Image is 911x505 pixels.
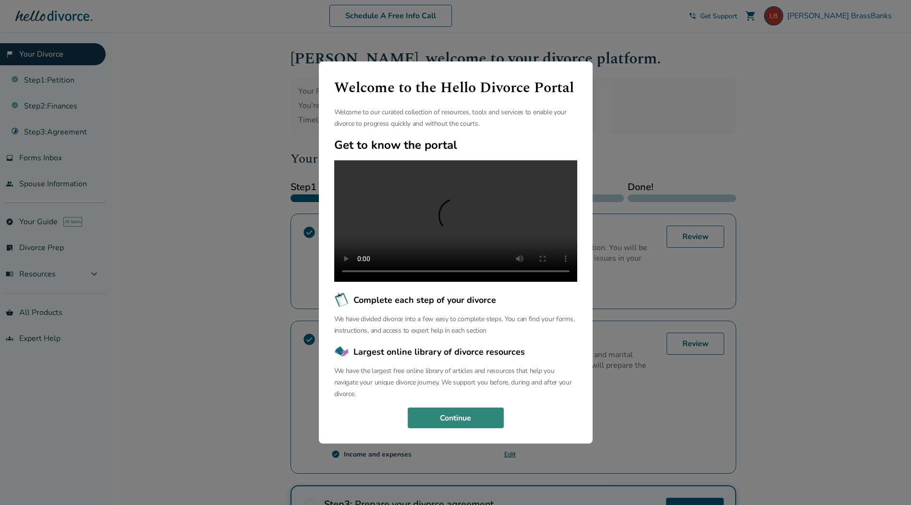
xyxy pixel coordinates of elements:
[334,107,577,130] p: Welcome to our curated collection of resources, tools and services to enable your divorce to prog...
[334,365,577,400] p: We have the largest free online library of articles and resources that help you navigate your uni...
[863,459,911,505] iframe: Chat Widget
[334,313,577,337] p: We have divided divorce into a few easy to complete steps. You can find your forms, instructions,...
[334,344,350,360] img: Largest online library of divorce resources
[408,408,504,429] button: Continue
[334,137,577,153] h2: Get to know the portal
[353,346,525,358] span: Largest online library of divorce resources
[334,292,350,308] img: Complete each step of your divorce
[334,77,577,99] h1: Welcome to the Hello Divorce Portal
[353,294,496,306] span: Complete each step of your divorce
